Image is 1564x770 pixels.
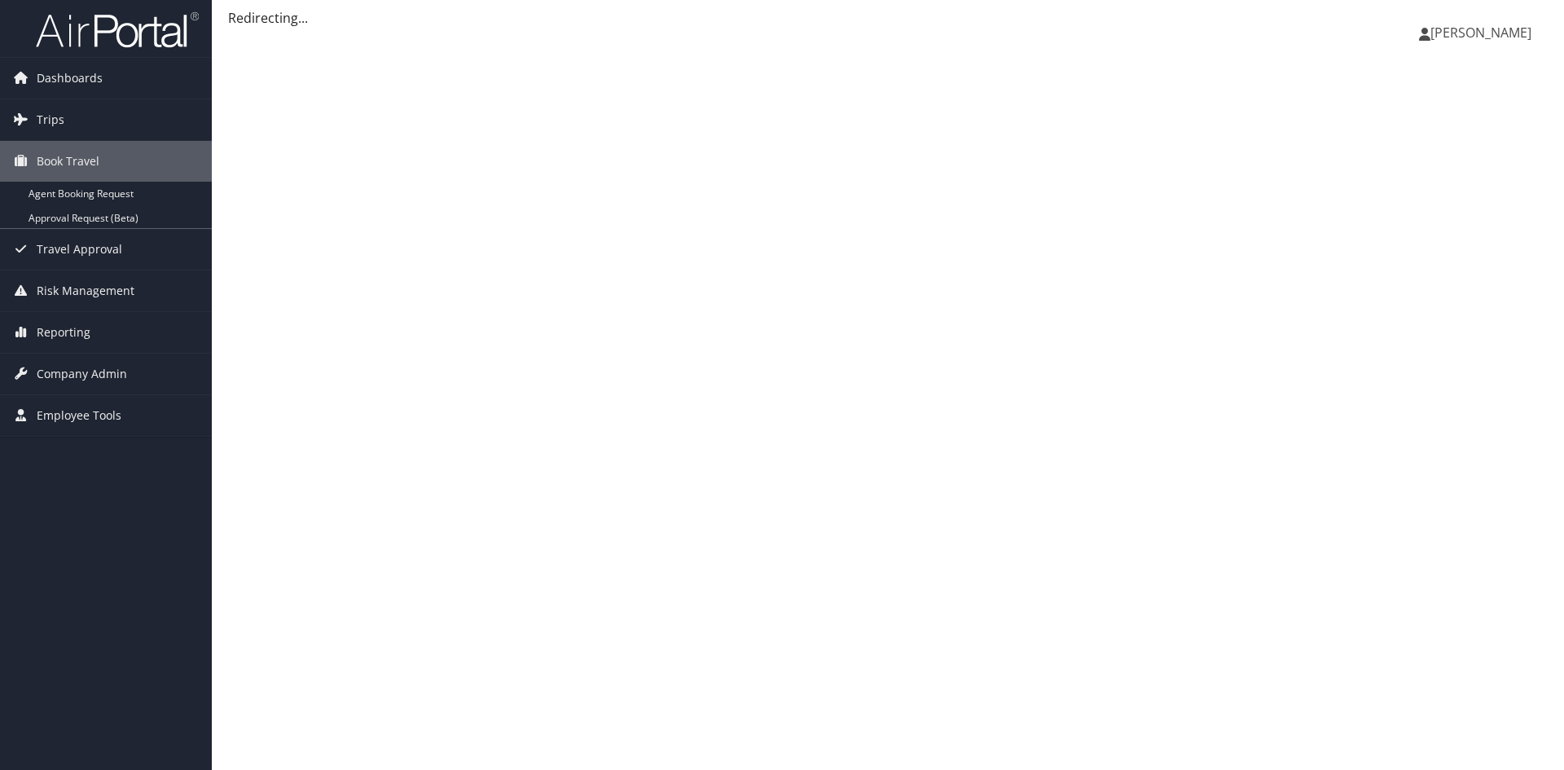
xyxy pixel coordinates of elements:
span: Risk Management [37,271,134,311]
span: Employee Tools [37,395,121,436]
div: Redirecting... [228,8,1548,28]
span: Reporting [37,312,90,353]
span: Book Travel [37,141,99,182]
img: airportal-logo.png [36,11,199,49]
span: Company Admin [37,354,127,394]
span: Travel Approval [37,229,122,270]
span: Trips [37,99,64,140]
a: [PERSON_NAME] [1419,8,1548,57]
span: Dashboards [37,58,103,99]
span: [PERSON_NAME] [1430,24,1531,42]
